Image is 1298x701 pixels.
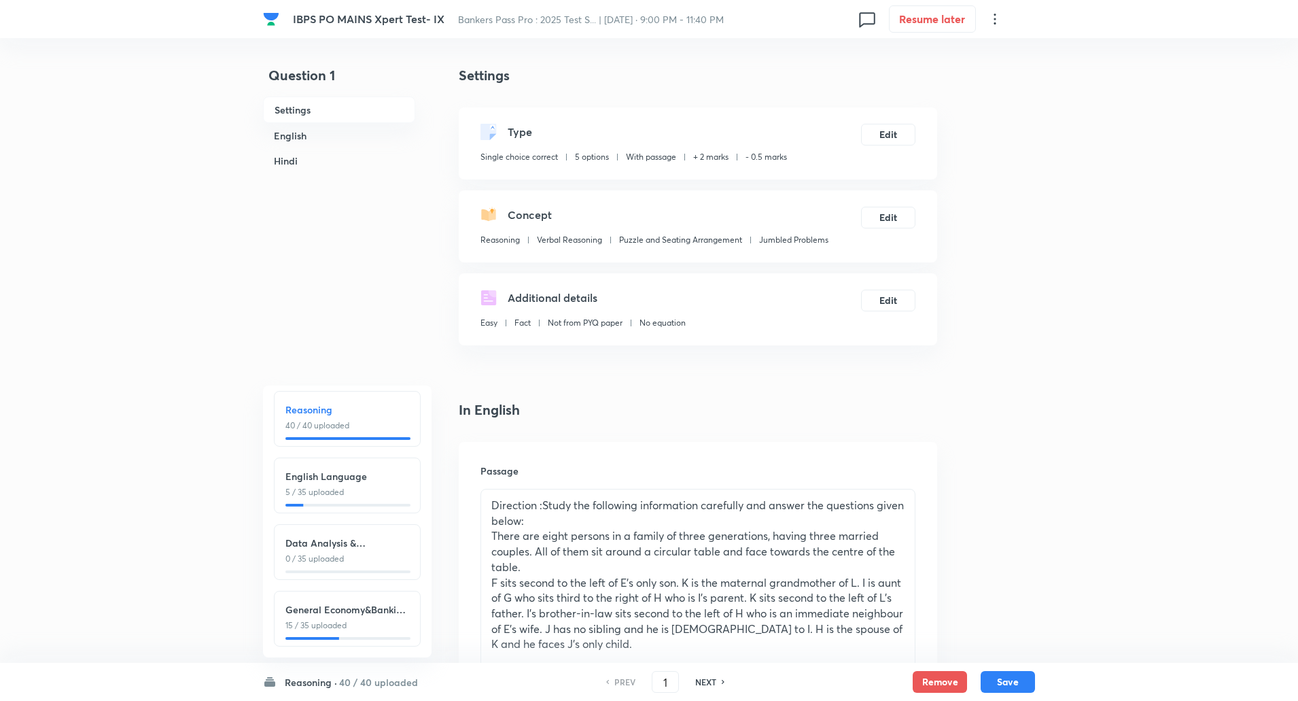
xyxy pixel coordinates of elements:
h6: General Economy&Banking Awareness [285,602,409,617]
p: Fact [514,317,531,329]
button: Edit [861,124,915,146]
h6: English [263,123,415,148]
span: Bankers Pass Pro : 2025 Test S... | [DATE] · 9:00 PM - 11:40 PM [458,13,724,26]
p: There are eight persons in a family of three generations, having three married couples. All of th... [491,528,905,575]
button: Edit [861,207,915,228]
a: Company Logo [263,11,282,27]
p: 5 / 35 uploaded [285,486,409,498]
h4: In English [459,400,937,420]
h6: 40 / 40 uploaded [339,675,418,689]
p: 5 options [575,151,609,163]
h5: Additional details [508,290,597,306]
button: Resume later [889,5,976,33]
p: - 0.5 marks [746,151,787,163]
p: Single choice correct [480,151,558,163]
p: + 2 marks [693,151,729,163]
h5: Type [508,124,532,140]
h4: Settings [459,65,937,86]
h6: Reasoning · [285,675,337,689]
h6: NEXT [695,676,716,688]
h6: Passage [480,464,915,478]
p: 15 / 35 uploaded [285,619,409,632]
p: No equation [639,317,686,329]
p: F sits second to the left of E’s only son. K is the maternal grandmother of L. I is aunt of G who... [491,575,905,653]
h5: Concept [508,207,552,223]
p: Direction :Study the following information carefully and answer the questions given below: [491,498,905,528]
h6: Reasoning [285,403,409,417]
h6: Settings [263,97,415,123]
button: Remove [913,671,967,693]
h6: PREV [614,676,635,688]
img: questionDetails.svg [480,290,497,306]
p: Verbal Reasoning [537,234,602,246]
button: Save [981,671,1035,693]
button: Edit [861,290,915,311]
p: 40 / 40 uploaded [285,420,409,432]
span: IBPS PO MAINS Xpert Test- IX [293,12,444,26]
h6: Hindi [263,148,415,173]
p: Reasoning [480,234,520,246]
img: Company Logo [263,11,279,27]
h6: Data Analysis & Interpretation [285,536,409,550]
img: questionConcept.svg [480,207,497,223]
p: 0 / 35 uploaded [285,553,409,565]
p: Easy [480,317,497,329]
img: questionType.svg [480,124,497,140]
p: Jumbled Problems [759,234,828,246]
h6: English Language [285,469,409,483]
p: With passage [626,151,676,163]
h4: Question 1 [263,65,415,97]
p: Puzzle and Seating Arrangement [619,234,742,246]
p: Not from PYQ paper [548,317,622,329]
